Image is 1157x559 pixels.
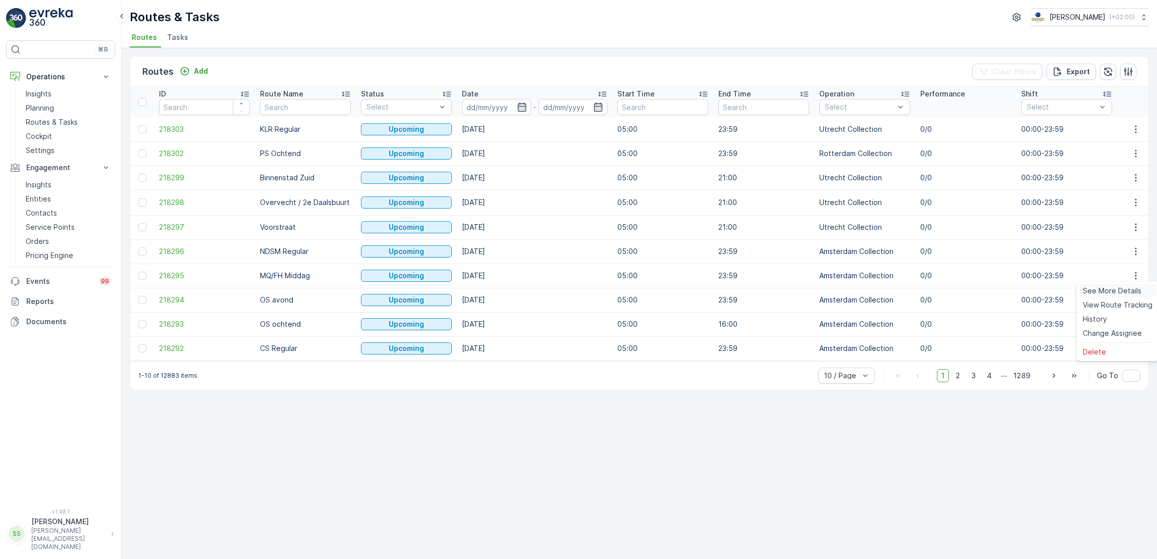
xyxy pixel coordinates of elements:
[138,223,146,231] div: Toggle Row Selected
[457,117,612,141] td: [DATE]
[814,288,915,312] td: Amsterdam Collection
[26,72,95,82] p: Operations
[1097,371,1118,381] span: Go To
[138,372,197,380] p: 1-10 of 12883 items
[22,178,115,192] a: Insights
[22,206,115,220] a: Contacts
[612,264,713,288] td: 05:00
[22,87,115,101] a: Insights
[159,271,250,281] a: 218295
[457,336,612,361] td: [DATE]
[617,89,655,99] p: Start Time
[612,312,713,336] td: 05:00
[101,277,109,285] p: 99
[361,270,452,282] button: Upcoming
[29,8,73,28] img: logo_light-DOdMpM7g.png
[260,99,351,115] input: Search
[255,166,356,190] td: Binnenstad Zuid
[825,102,895,112] p: Select
[361,294,452,306] button: Upcoming
[22,234,115,248] a: Orders
[462,99,531,115] input: dd/mm/yyyy
[159,319,250,329] a: 218293
[457,288,612,312] td: [DATE]
[6,517,115,551] button: SS[PERSON_NAME][PERSON_NAME][EMAIL_ADDRESS][DOMAIN_NAME]
[915,141,1016,166] td: 0/0
[6,291,115,312] a: Reports
[972,64,1042,80] button: Clear Filters
[920,89,965,99] p: Performance
[361,342,452,354] button: Upcoming
[1083,286,1141,296] span: See More Details
[915,336,1016,361] td: 0/0
[1009,369,1035,382] span: 1289
[612,239,713,264] td: 05:00
[26,194,51,204] p: Entities
[159,99,250,115] input: Search
[138,198,146,207] div: Toggle Row Selected
[255,264,356,288] td: MQ/FH Middag
[138,296,146,304] div: Toggle Row Selected
[159,343,250,353] a: 218292
[457,239,612,264] td: [DATE]
[814,166,915,190] td: Utrecht Collection
[255,215,356,239] td: Voorstraat
[612,166,713,190] td: 05:00
[159,246,250,257] a: 218296
[915,239,1016,264] td: 0/0
[255,312,356,336] td: OS ochtend
[389,222,424,232] p: Upcoming
[361,89,384,99] p: Status
[167,32,188,42] span: Tasks
[26,145,55,156] p: Settings
[159,89,166,99] p: ID
[462,89,479,99] p: Date
[713,166,814,190] td: 21:00
[718,89,751,99] p: End Time
[915,215,1016,239] td: 0/0
[255,288,356,312] td: OS avond
[255,336,356,361] td: CS Regular
[1016,117,1117,141] td: 00:00-23:59
[1083,300,1152,310] span: View Route Tracking
[361,245,452,258] button: Upcoming
[159,173,250,183] a: 218299
[26,89,51,99] p: Insights
[361,221,452,233] button: Upcoming
[814,190,915,215] td: Utrecht Collection
[255,190,356,215] td: Overvecht / 2e Daalsbuurt
[138,344,146,352] div: Toggle Row Selected
[130,9,220,25] p: Routes & Tasks
[138,272,146,280] div: Toggle Row Selected
[718,99,809,115] input: Search
[159,124,250,134] a: 218303
[713,141,814,166] td: 23:59
[1016,215,1117,239] td: 00:00-23:59
[713,264,814,288] td: 23:59
[457,215,612,239] td: [DATE]
[915,190,1016,215] td: 0/0
[819,89,854,99] p: Operation
[713,288,814,312] td: 23:59
[6,158,115,178] button: Engagement
[814,215,915,239] td: Utrecht Collection
[713,215,814,239] td: 21:00
[389,148,424,159] p: Upcoming
[713,239,814,264] td: 23:59
[22,192,115,206] a: Entities
[915,264,1016,288] td: 0/0
[1016,336,1117,361] td: 00:00-23:59
[533,101,537,113] p: -
[389,343,424,353] p: Upcoming
[98,45,108,54] p: ⌘B
[389,271,424,281] p: Upcoming
[814,336,915,361] td: Amsterdam Collection
[617,99,708,115] input: Search
[539,99,608,115] input: dd/mm/yyyy
[1110,13,1135,21] p: ( +02:00 )
[982,369,996,382] span: 4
